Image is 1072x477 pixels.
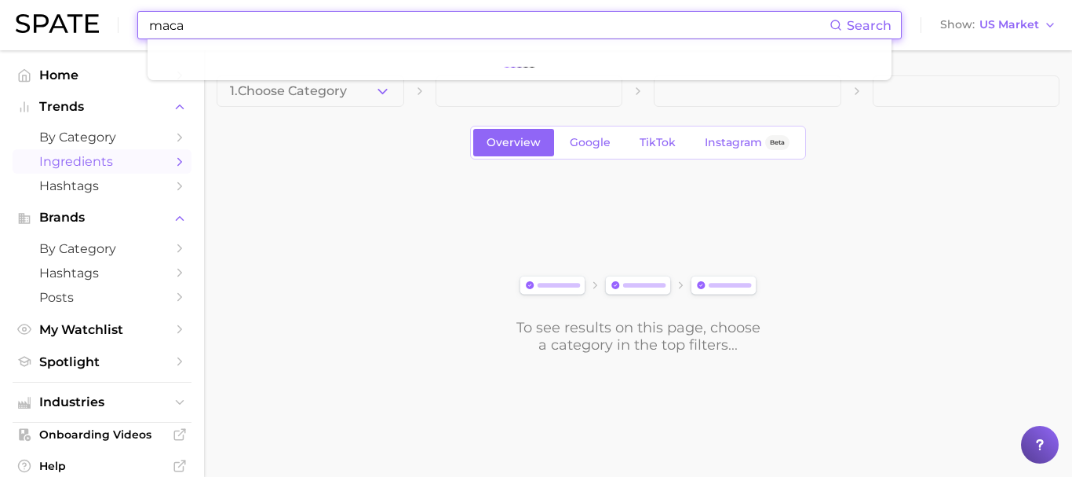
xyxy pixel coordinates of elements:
[39,354,165,369] span: Spotlight
[39,100,165,114] span: Trends
[39,427,165,442] span: Onboarding Videos
[16,14,99,33] img: SPATE
[940,20,975,29] span: Show
[487,136,541,149] span: Overview
[847,18,892,33] span: Search
[39,459,165,473] span: Help
[13,174,191,198] a: Hashtags
[515,319,761,354] div: To see results on this page, choose a category in the top filters...
[39,395,165,409] span: Industries
[13,125,191,149] a: by Category
[691,129,803,156] a: InstagramBeta
[13,317,191,342] a: My Watchlist
[217,75,404,107] button: 1.Choose Category
[705,136,762,149] span: Instagram
[13,63,191,87] a: Home
[770,136,785,149] span: Beta
[13,206,191,229] button: Brands
[13,149,191,174] a: Ingredients
[39,266,165,281] span: Hashtags
[39,130,165,145] span: by Category
[39,211,165,225] span: Brands
[39,178,165,193] span: Hashtags
[13,95,191,119] button: Trends
[39,68,165,83] span: Home
[473,129,554,156] a: Overview
[570,136,611,149] span: Google
[39,241,165,256] span: by Category
[39,290,165,305] span: Posts
[230,84,347,98] span: 1. Choose Category
[556,129,624,156] a: Google
[626,129,689,156] a: TikTok
[13,391,191,414] button: Industries
[13,261,191,285] a: Hashtags
[148,12,830,39] input: Search here for a brand, industry, or ingredient
[13,350,191,374] a: Spotlight
[13,423,191,446] a: Onboarding Videos
[979,20,1039,29] span: US Market
[936,15,1060,35] button: ShowUS Market
[39,154,165,169] span: Ingredients
[13,285,191,310] a: Posts
[13,237,191,261] a: by Category
[39,322,165,337] span: My Watchlist
[640,136,676,149] span: TikTok
[515,273,761,300] img: svg%3e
